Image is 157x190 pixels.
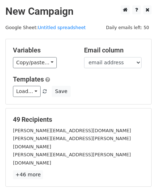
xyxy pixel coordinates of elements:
[103,25,152,30] a: Daily emails left: 50
[13,46,73,54] h5: Variables
[13,170,43,179] a: +46 more
[13,128,131,133] small: [PERSON_NAME][EMAIL_ADDRESS][DOMAIN_NAME]
[13,75,44,83] a: Templates
[103,24,152,32] span: Daily emails left: 50
[13,152,131,166] small: [PERSON_NAME][EMAIL_ADDRESS][PERSON_NAME][DOMAIN_NAME]
[84,46,144,54] h5: Email column
[13,57,57,68] a: Copy/paste...
[38,25,86,30] a: Untitled spreadsheet
[5,25,86,30] small: Google Sheet:
[52,86,70,97] button: Save
[5,5,152,18] h2: New Campaign
[13,86,41,97] a: Load...
[13,136,131,149] small: [PERSON_NAME][EMAIL_ADDRESS][PERSON_NAME][DOMAIN_NAME]
[13,116,144,124] h5: 49 Recipients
